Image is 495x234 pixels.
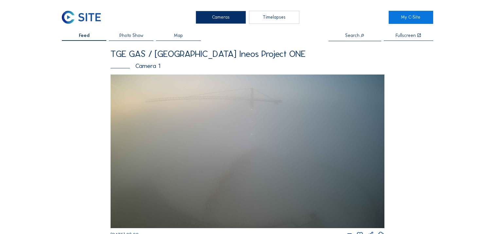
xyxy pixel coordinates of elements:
span: Feed [79,33,90,38]
div: TGE GAS / [GEOGRAPHIC_DATA] Ineos Project ONE [111,49,384,58]
div: Fullscreen [396,33,416,38]
a: My C-Site [389,11,433,24]
span: Map [174,33,183,38]
span: Photo Show [119,33,143,38]
img: C-SITE Logo [62,11,101,24]
div: Timelapses [249,11,299,24]
div: Cameras [196,11,246,24]
div: Camera 1 [111,63,384,69]
a: C-SITE Logo [62,11,106,24]
img: Image [111,75,384,228]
